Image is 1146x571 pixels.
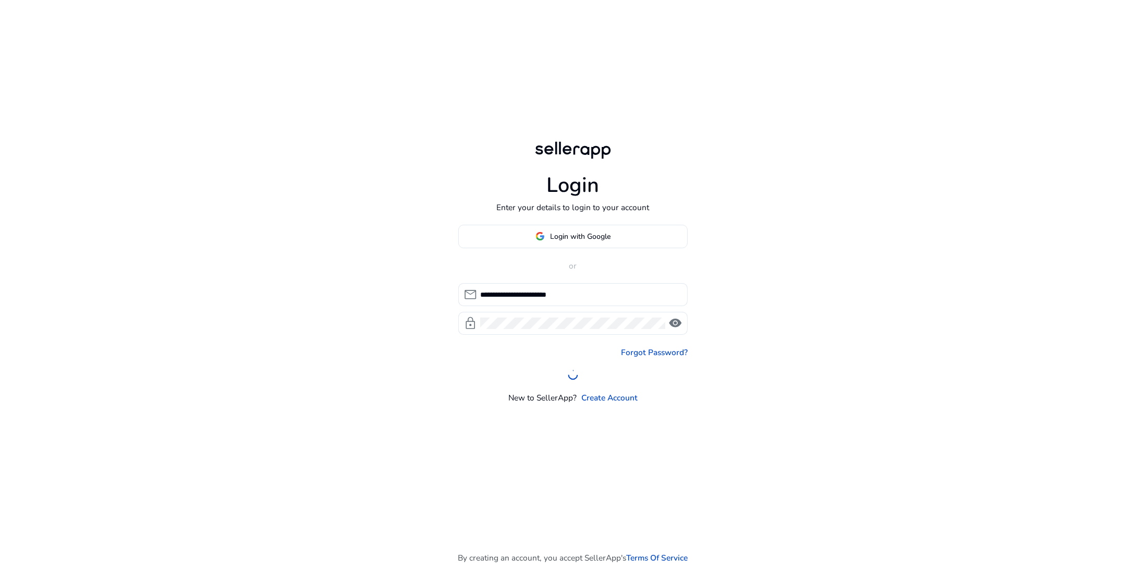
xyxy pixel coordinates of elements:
[464,317,477,330] span: lock
[627,552,688,564] a: Terms Of Service
[581,392,638,404] a: Create Account
[497,201,650,213] p: Enter your details to login to your account
[547,173,600,198] h1: Login
[464,288,477,301] span: mail
[669,317,682,330] span: visibility
[621,346,688,358] a: Forgot Password?
[458,260,688,272] p: or
[508,392,577,404] p: New to SellerApp?
[535,232,545,241] img: google-logo.svg
[458,225,688,248] button: Login with Google
[550,231,611,242] span: Login with Google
